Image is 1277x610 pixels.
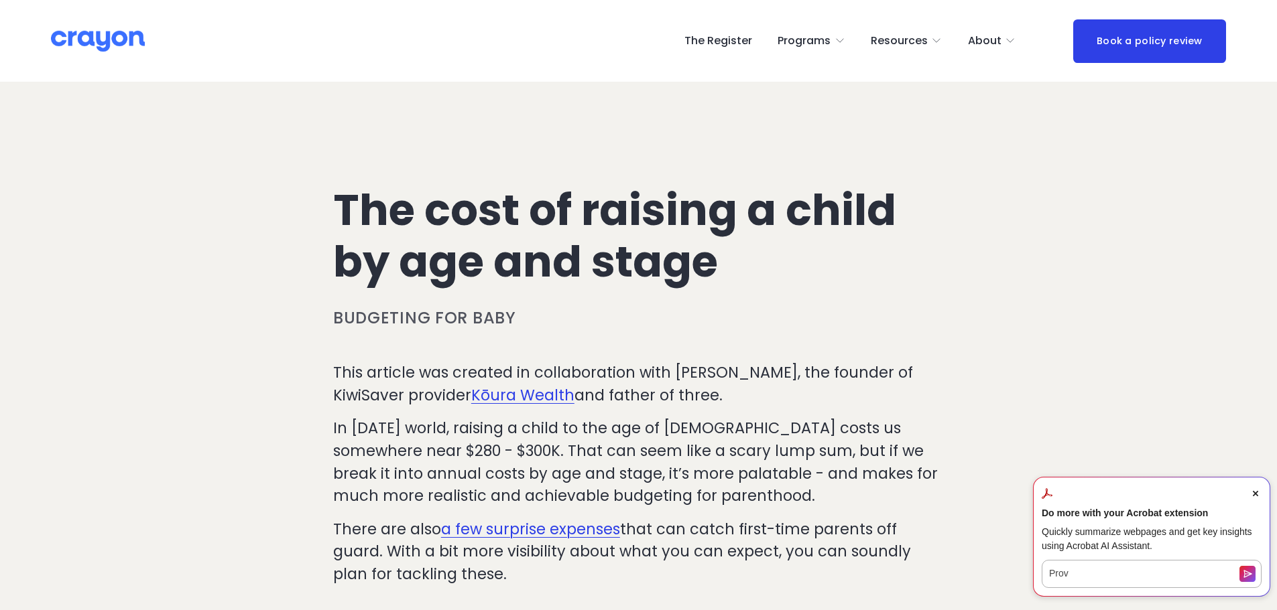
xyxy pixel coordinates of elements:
[684,30,752,52] a: The Register
[471,384,574,406] a: Kōura Wealth
[333,362,944,406] p: This article was created in collaboration with [PERSON_NAME], the founder of KiwiSaver provider a...
[333,417,944,507] p: In [DATE] world, raising a child to the age of [DEMOGRAPHIC_DATA] costs us somewhere near $280 - ...
[441,518,620,540] a: a few surprise expenses
[333,307,516,329] a: Budgeting for baby
[333,518,944,586] p: There are also that can catch first-time parents off guard. With a bit more visibility about what...
[871,30,942,52] a: folder dropdown
[871,31,928,51] span: Resources
[778,30,845,52] a: folder dropdown
[1073,19,1226,63] a: Book a policy review
[968,31,1001,51] span: About
[51,29,145,53] img: Crayon
[333,185,944,288] h1: The cost of raising a child by age and stage
[968,30,1016,52] a: folder dropdown
[778,31,831,51] span: Programs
